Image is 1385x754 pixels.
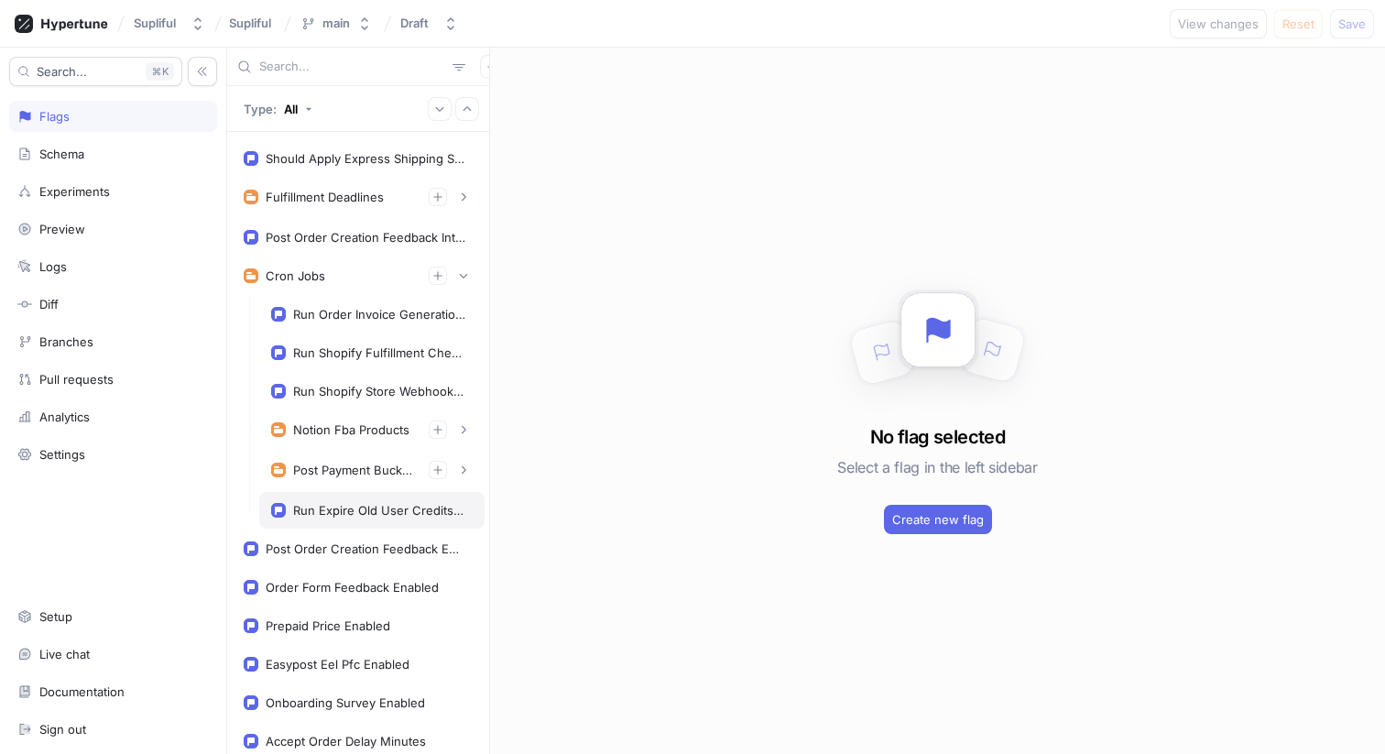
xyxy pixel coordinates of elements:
[266,190,384,204] div: Fulfillment Deadlines
[266,268,325,283] div: Cron Jobs
[837,451,1037,484] h5: Select a flag in the left sidebar
[266,618,390,633] div: Prepaid Price Enabled
[1274,9,1323,38] button: Reset
[1330,9,1374,38] button: Save
[266,151,465,166] div: Should Apply Express Shipping Sample Order
[39,147,84,161] div: Schema
[39,222,85,236] div: Preview
[39,447,85,462] div: Settings
[1170,9,1267,38] button: View changes
[39,684,125,699] div: Documentation
[266,734,426,749] div: Accept Order Delay Minutes
[39,372,114,387] div: Pull requests
[393,8,465,38] button: Draft
[428,97,452,121] button: Expand all
[293,422,409,437] div: Notion Fba Products
[266,657,409,672] div: Easypost Eel Pfc Enabled
[39,722,86,737] div: Sign out
[1338,18,1366,29] span: Save
[293,384,465,399] div: Run Shopify Store Webhook Check Cron
[259,58,445,76] input: Search...
[892,514,984,525] span: Create new flag
[39,410,90,424] div: Analytics
[284,102,298,116] div: All
[884,505,992,534] button: Create new flag
[400,16,429,31] div: Draft
[293,503,465,518] div: Run Expire Old User Credits Cron
[39,609,72,624] div: Setup
[39,184,110,199] div: Experiments
[229,16,271,29] span: Supliful
[870,423,1005,451] h3: No flag selected
[1178,18,1259,29] span: View changes
[39,259,67,274] div: Logs
[293,345,465,360] div: Run Shopify Fulfillment Check Cron
[266,695,425,710] div: Onboarding Survey Enabled
[266,230,465,245] div: Post Order Creation Feedback Interval Seconds
[39,334,93,349] div: Branches
[39,109,70,124] div: Flags
[134,16,176,31] div: Supliful
[266,580,439,595] div: Order Form Feedback Enabled
[39,297,59,311] div: Diff
[293,8,379,38] button: main
[9,57,182,86] button: Search...K
[455,97,479,121] button: Collapse all
[322,16,350,31] div: main
[37,66,87,77] span: Search...
[244,102,277,116] p: Type:
[266,541,465,556] div: Post Order Creation Feedback Enabled
[126,8,213,38] button: Supliful
[293,463,414,477] div: Post Payment Buckets
[39,647,90,661] div: Live chat
[237,93,319,125] button: Type: All
[146,62,174,81] div: K
[1282,18,1314,29] span: Reset
[293,307,465,322] div: Run Order Invoice Generation Cron
[9,676,217,707] a: Documentation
